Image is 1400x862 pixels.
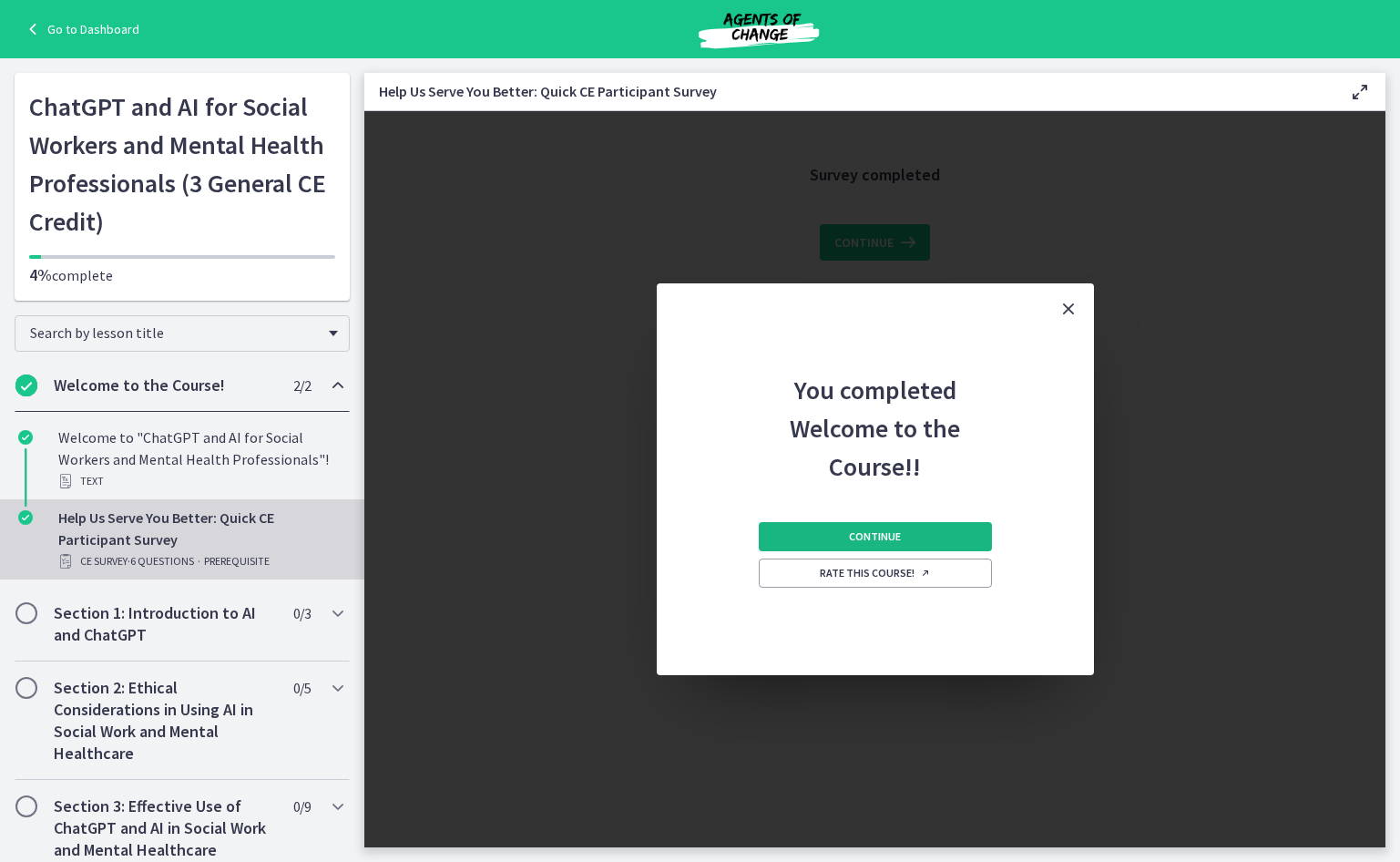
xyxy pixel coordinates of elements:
span: 4% [29,264,52,285]
div: Welcome to "ChatGPT and AI for Social Workers and Mental Health Professionals"! [58,426,342,492]
h2: You completed Welcome to the Course!! [755,334,996,486]
p: complete [29,264,335,286]
span: · 6 Questions [128,550,194,572]
a: Go to Dashboard [22,18,139,40]
div: CE Survey [58,550,342,572]
span: 0 / 5 [293,677,311,699]
span: 0 / 9 [293,795,311,817]
i: Opens in a new window [920,568,931,579]
h2: Section 1: Introduction to AI and ChatGPT [54,602,276,646]
button: Close [1043,283,1094,334]
h2: Section 2: Ethical Considerations in Using AI in Social Work and Mental Healthcare [54,677,276,765]
h2: Section 3: Effective Use of ChatGPT and AI in Social Work and Mental Healthcare [54,795,276,861]
span: 0 / 3 [293,602,311,624]
span: Rate this course! [820,566,931,580]
span: · [198,550,200,572]
span: 2 / 2 [293,375,311,396]
h2: Welcome to the Course! [54,375,276,396]
span: Search by lesson title [30,323,320,342]
div: Search by lesson title [15,315,350,352]
i: Completed [18,430,33,445]
h3: Help Us Serve You Better: Quick CE Participant Survey [379,80,1320,102]
h1: ChatGPT and AI for Social Workers and Mental Health Professionals (3 General CE Credit) [29,87,335,241]
div: Help Us Serve You Better: Quick CE Participant Survey [58,507,342,572]
img: Agents of Change Social Work Test Prep [649,7,868,51]
span: PREREQUISITE [204,550,270,572]
a: Rate this course! Opens in a new window [759,559,992,588]
div: Text [58,470,342,492]
i: Completed [15,375,37,396]
i: Completed [18,510,33,525]
button: Continue [759,522,992,551]
span: Continue [849,529,901,544]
